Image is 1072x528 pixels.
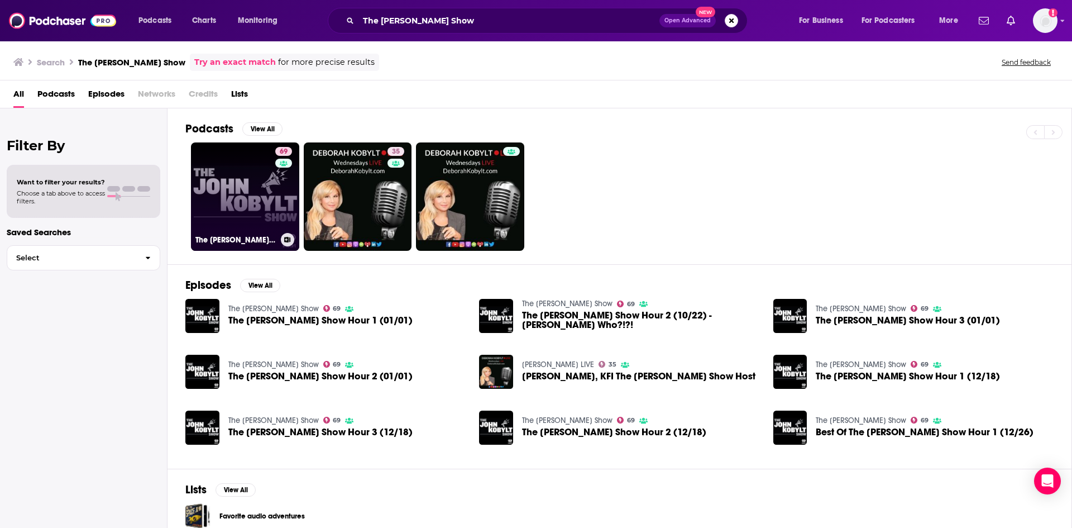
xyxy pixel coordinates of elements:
img: User Profile [1033,8,1057,33]
a: Deborah Kobylt LIVE [522,360,594,369]
a: The John Kobylt Show [228,304,319,313]
button: open menu [931,12,972,30]
svg: Add a profile image [1049,8,1057,17]
a: The John Kobylt Show [228,360,319,369]
h3: The [PERSON_NAME] Show [195,235,276,245]
span: 69 [333,418,341,423]
span: Monitoring [238,13,277,28]
button: open menu [791,12,857,30]
a: 69 [323,305,341,312]
span: 69 [627,418,635,423]
a: Charts [185,12,223,30]
img: The John Kobylt Show Hour 1 (12/18) [773,355,807,389]
span: 69 [333,362,341,367]
p: Saved Searches [7,227,160,237]
span: For Podcasters [862,13,915,28]
a: Best Of The John Kobylt Show Hour 1 (12/26) [816,427,1033,437]
span: More [939,13,958,28]
span: Credits [189,85,218,108]
a: The John Kobylt Show [816,304,906,313]
span: Logged in as HannahDulzo1 [1033,8,1057,33]
span: for more precise results [278,56,375,69]
span: 69 [921,362,929,367]
a: 35 [304,142,412,251]
span: 35 [609,362,616,367]
a: Podcasts [37,85,75,108]
span: 69 [280,146,288,158]
span: Lists [231,85,248,108]
img: The John Kobylt Show Hour 2 (10/22) - John Endorsed Who?!?! [479,299,513,333]
a: All [13,85,24,108]
span: The [PERSON_NAME] Show Hour 2 (01/01) [228,372,413,381]
a: 69 [323,361,341,368]
button: Send feedback [998,58,1054,67]
span: 69 [627,302,635,307]
span: Charts [192,13,216,28]
a: 69 [275,147,292,156]
span: Best Of The [PERSON_NAME] Show Hour 1 (12/26) [816,427,1033,437]
button: open menu [131,12,186,30]
a: The John Kobylt Show Hour 2 (01/01) [228,372,413,381]
span: Select [7,254,136,261]
a: 69 [323,417,341,424]
a: 69The [PERSON_NAME] Show [191,142,299,251]
img: Podchaser - Follow, Share and Rate Podcasts [9,10,116,31]
a: 69 [911,361,929,368]
h3: Search [37,57,65,68]
a: Favorite audio adventures [219,510,305,522]
a: 69 [617,417,635,424]
img: The John Kobylt Show Hour 3 (01/01) [773,299,807,333]
span: 69 [921,418,929,423]
a: Episodes [88,85,125,108]
a: 69 [617,301,635,307]
a: 35 [387,147,404,156]
span: New [696,7,716,17]
span: Open Advanced [664,18,711,23]
img: John Kobylt, KFI The John Kobylt Show Host [479,355,513,389]
h2: Lists [185,483,207,497]
img: The John Kobylt Show Hour 2 (12/18) [479,411,513,445]
h2: Podcasts [185,122,233,136]
span: The [PERSON_NAME] Show Hour 3 (01/01) [816,316,1000,325]
h2: Filter By [7,137,160,154]
a: The John Kobylt Show Hour 1 (01/01) [228,316,413,325]
span: The [PERSON_NAME] Show Hour 3 (12/18) [228,427,413,437]
span: The [PERSON_NAME] Show Hour 2 (10/22) - [PERSON_NAME] Who?!?! [522,311,760,330]
h3: The [PERSON_NAME] Show [78,57,185,68]
span: [PERSON_NAME], KFI The [PERSON_NAME] Show Host [522,372,755,381]
span: For Business [799,13,843,28]
a: The John Kobylt Show Hour 2 (10/22) - John Endorsed Who?!?! [522,311,760,330]
a: ListsView All [185,483,256,497]
span: 69 [333,306,341,311]
a: EpisodesView All [185,278,280,292]
a: Try an exact match [194,56,276,69]
img: The John Kobylt Show Hour 2 (01/01) [185,355,219,389]
img: The John Kobylt Show Hour 3 (12/18) [185,411,219,445]
h2: Episodes [185,278,231,292]
a: The John Kobylt Show [228,416,319,425]
button: Show profile menu [1033,8,1057,33]
span: Podcasts [138,13,171,28]
a: The John Kobylt Show [816,360,906,369]
span: The [PERSON_NAME] Show Hour 2 (12/18) [522,427,706,437]
span: 35 [392,146,400,158]
a: PodcastsView All [185,122,283,136]
a: The John Kobylt Show Hour 2 (12/18) [522,427,706,437]
button: Open AdvancedNew [659,14,716,27]
a: The John Kobylt Show Hour 1 (12/18) [816,372,1000,381]
img: Best Of The John Kobylt Show Hour 1 (12/26) [773,411,807,445]
span: The [PERSON_NAME] Show Hour 1 (12/18) [816,372,1000,381]
a: The John Kobylt Show [522,416,612,425]
button: open menu [230,12,292,30]
a: John Kobylt, KFI The John Kobylt Show Host [522,372,755,381]
a: The John Kobylt Show [816,416,906,425]
button: View All [216,483,256,497]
